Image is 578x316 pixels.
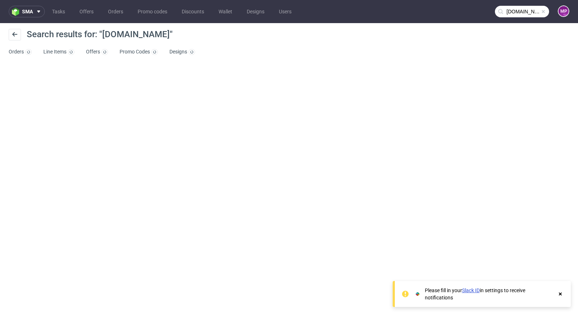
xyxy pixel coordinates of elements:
img: Slack [414,290,421,298]
a: Discounts [177,6,208,17]
a: Promo codes [133,6,172,17]
span: sma [22,9,33,14]
a: Offers [86,46,108,58]
a: Wallet [214,6,237,17]
a: Tasks [48,6,69,17]
img: logo [12,8,22,16]
a: Slack ID [462,287,480,293]
a: Orders [9,46,32,58]
a: Designs [242,6,269,17]
button: sma [9,6,45,17]
a: Line Items [43,46,74,58]
a: Promo Codes [120,46,158,58]
a: Offers [75,6,98,17]
div: Please fill in your in settings to receive notifications [425,287,553,301]
span: Search results for: "[DOMAIN_NAME]" [27,29,173,39]
figcaption: MP [558,6,569,16]
a: Users [275,6,296,17]
a: Orders [104,6,128,17]
a: Designs [169,46,195,58]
